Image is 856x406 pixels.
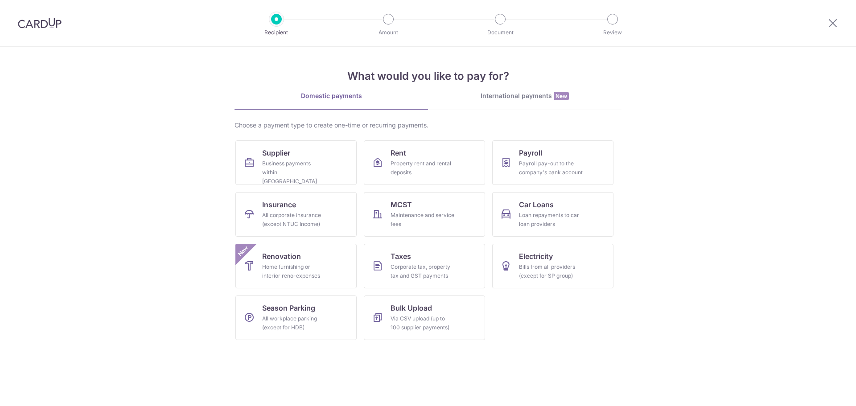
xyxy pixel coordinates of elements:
[262,262,326,280] div: Home furnishing or interior reno-expenses
[262,199,296,210] span: Insurance
[235,244,357,288] a: RenovationHome furnishing or interior reno-expensesNew
[492,244,613,288] a: ElectricityBills from all providers (except for SP group)
[262,211,326,229] div: All corporate insurance (except NTUC Income)
[262,159,326,186] div: Business payments within [GEOGRAPHIC_DATA]
[355,28,421,37] p: Amount
[519,262,583,280] div: Bills from all providers (except for SP group)
[492,192,613,237] a: Car LoansLoan repayments to car loan providers
[391,262,455,280] div: Corporate tax, property tax and GST payments
[364,295,485,340] a: Bulk UploadVia CSV upload (up to 100 supplier payments)
[235,91,428,100] div: Domestic payments
[519,159,583,177] div: Payroll pay-out to the company's bank account
[235,192,357,237] a: InsuranceAll corporate insurance (except NTUC Income)
[18,18,62,29] img: CardUp
[262,303,315,313] span: Season Parking
[364,192,485,237] a: MCSTMaintenance and service fees
[236,244,251,258] span: New
[580,28,646,37] p: Review
[554,92,569,100] span: New
[235,121,621,130] div: Choose a payment type to create one-time or recurring payments.
[243,28,309,37] p: Recipient
[519,148,542,158] span: Payroll
[262,148,290,158] span: Supplier
[364,140,485,185] a: RentProperty rent and rental deposits
[799,379,847,402] iframe: Opens a widget where you can find more information
[467,28,533,37] p: Document
[391,199,412,210] span: MCST
[391,159,455,177] div: Property rent and rental deposits
[519,199,554,210] span: Car Loans
[492,140,613,185] a: PayrollPayroll pay-out to the company's bank account
[391,303,432,313] span: Bulk Upload
[391,148,406,158] span: Rent
[519,251,553,262] span: Electricity
[235,295,357,340] a: Season ParkingAll workplace parking (except for HDB)
[391,314,455,332] div: Via CSV upload (up to 100 supplier payments)
[428,91,621,101] div: International payments
[262,314,326,332] div: All workplace parking (except for HDB)
[519,211,583,229] div: Loan repayments to car loan providers
[391,211,455,229] div: Maintenance and service fees
[235,140,357,185] a: SupplierBusiness payments within [GEOGRAPHIC_DATA]
[235,68,621,84] h4: What would you like to pay for?
[364,244,485,288] a: TaxesCorporate tax, property tax and GST payments
[262,251,301,262] span: Renovation
[391,251,411,262] span: Taxes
